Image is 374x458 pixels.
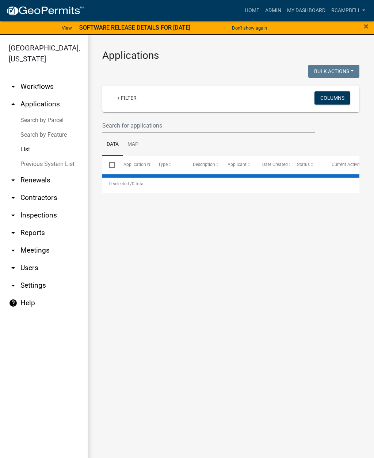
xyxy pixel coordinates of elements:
[262,4,284,18] a: Admin
[297,162,310,167] span: Status
[193,162,215,167] span: Description
[9,246,18,255] i: arrow_drop_down
[59,22,75,34] a: View
[9,193,18,202] i: arrow_drop_down
[158,162,168,167] span: Type
[242,4,262,18] a: Home
[102,156,116,174] datatable-header-cell: Select
[109,181,132,186] span: 0 selected /
[102,118,315,133] input: Search for applications
[255,156,290,174] datatable-header-cell: Date Created
[228,162,247,167] span: Applicant
[229,22,270,34] button: Don't show again
[9,82,18,91] i: arrow_drop_down
[9,281,18,290] i: arrow_drop_down
[9,211,18,220] i: arrow_drop_down
[116,156,151,174] datatable-header-cell: Application Number
[9,100,18,109] i: arrow_drop_up
[221,156,255,174] datatable-header-cell: Applicant
[314,91,350,105] button: Columns
[102,175,359,193] div: 0 total
[9,228,18,237] i: arrow_drop_down
[290,156,325,174] datatable-header-cell: Status
[9,176,18,185] i: arrow_drop_down
[364,21,369,31] span: ×
[284,4,328,18] a: My Dashboard
[111,91,142,105] a: + Filter
[186,156,221,174] datatable-header-cell: Description
[9,299,18,307] i: help
[102,49,359,62] h3: Applications
[308,65,359,78] button: Bulk Actions
[123,133,143,156] a: Map
[332,162,362,167] span: Current Activity
[328,4,368,18] a: rcampbell
[79,24,190,31] strong: SOFTWARE RELEASE DETAILS FOR [DATE]
[102,133,123,156] a: Data
[364,22,369,31] button: Close
[9,264,18,272] i: arrow_drop_down
[151,156,186,174] datatable-header-cell: Type
[262,162,288,167] span: Date Created
[325,156,359,174] datatable-header-cell: Current Activity
[123,162,163,167] span: Application Number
